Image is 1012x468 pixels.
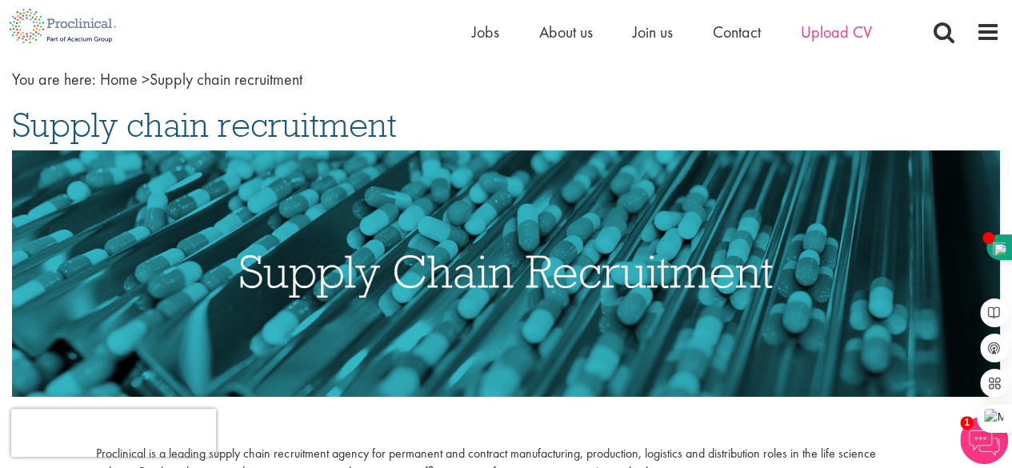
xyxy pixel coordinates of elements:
[11,409,216,457] iframe: reCAPTCHA
[539,22,593,42] a: About us
[100,69,302,90] span: Supply chain recruitment
[633,22,673,42] a: Join us
[713,22,761,42] a: Contact
[801,22,872,42] a: Upload CV
[472,22,499,42] a: Jobs
[100,69,138,90] a: breadcrumb link to Home
[12,103,397,146] span: Supply chain recruitment
[12,69,96,90] span: You are here:
[12,150,1000,398] img: Supply Chain Recruitment
[960,416,1008,464] img: Chatbot
[142,69,150,90] span: >
[960,416,974,430] span: 1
